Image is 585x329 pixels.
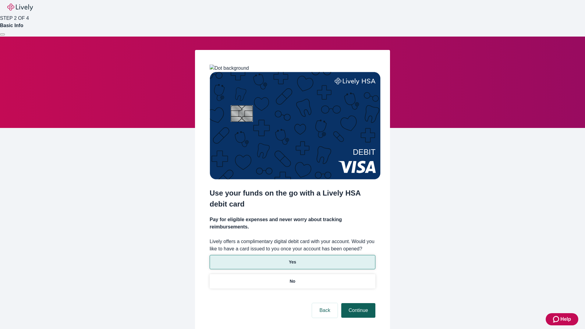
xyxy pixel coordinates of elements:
[210,216,375,231] h4: Pay for eligible expenses and never worry about tracking reimbursements.
[341,303,375,318] button: Continue
[210,274,375,288] button: No
[553,316,560,323] svg: Zendesk support icon
[312,303,338,318] button: Back
[290,278,296,285] p: No
[289,259,296,265] p: Yes
[210,72,381,179] img: Debit card
[7,4,33,11] img: Lively
[560,316,571,323] span: Help
[210,188,375,210] h2: Use your funds on the go with a Lively HSA debit card
[546,313,578,325] button: Zendesk support iconHelp
[210,255,375,269] button: Yes
[210,238,375,253] label: Lively offers a complimentary digital debit card with your account. Would you like to have a card...
[210,65,249,72] img: Dot background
